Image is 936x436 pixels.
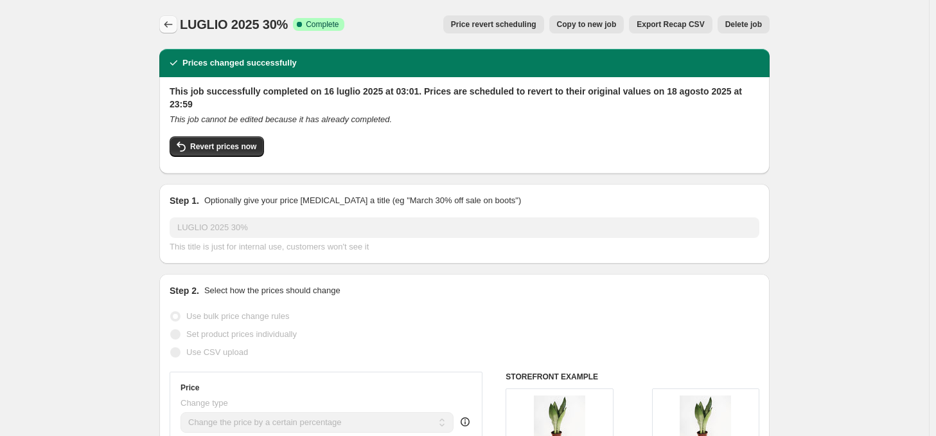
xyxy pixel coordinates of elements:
[204,194,521,207] p: Optionally give your price [MEDICAL_DATA] a title (eg "March 30% off sale on boots")
[718,15,770,33] button: Delete job
[190,141,256,152] span: Revert prices now
[459,415,472,428] div: help
[629,15,712,33] button: Export Recap CSV
[186,311,289,321] span: Use bulk price change rules
[170,217,759,238] input: 30% off holiday sale
[181,383,199,393] h3: Price
[186,329,297,339] span: Set product prices individually
[204,284,340,297] p: Select how the prices should change
[170,284,199,297] h2: Step 2.
[181,398,228,408] span: Change type
[451,19,536,30] span: Price revert scheduling
[725,19,762,30] span: Delete job
[637,19,704,30] span: Export Recap CSV
[506,372,759,382] h6: STOREFRONT EXAMPLE
[182,57,297,69] h2: Prices changed successfully
[443,15,544,33] button: Price revert scheduling
[180,17,288,32] span: LUGLIO 2025 30%
[170,114,392,124] i: This job cannot be edited because it has already completed.
[549,15,624,33] button: Copy to new job
[306,19,339,30] span: Complete
[170,194,199,207] h2: Step 1.
[159,15,177,33] button: Price change jobs
[170,136,264,157] button: Revert prices now
[557,19,617,30] span: Copy to new job
[170,242,369,251] span: This title is just for internal use, customers won't see it
[186,347,248,357] span: Use CSV upload
[170,85,759,111] h2: This job successfully completed on 16 luglio 2025 at 03:01. Prices are scheduled to revert to the...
